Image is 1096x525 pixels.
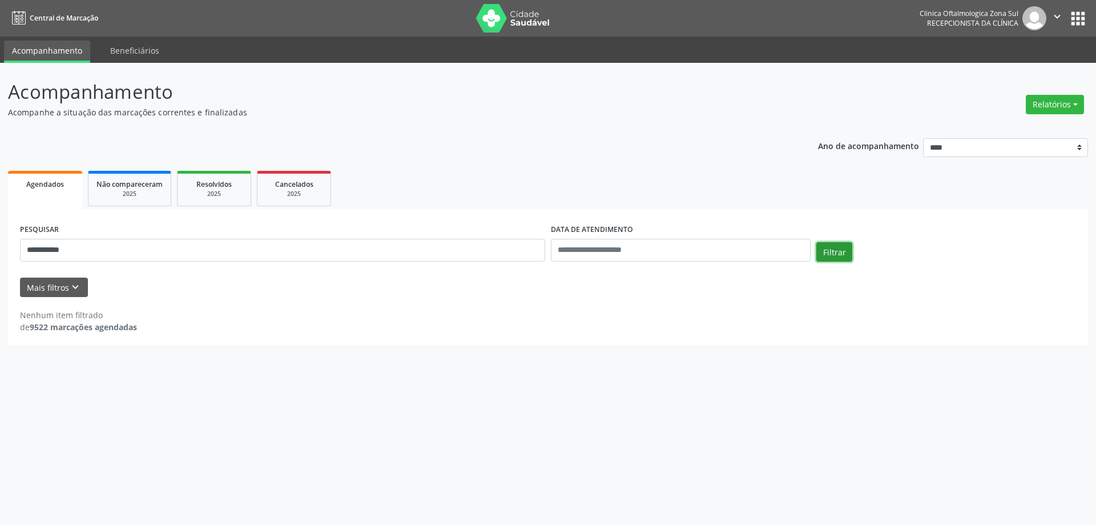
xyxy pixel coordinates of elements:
[69,281,82,294] i: keyboard_arrow_down
[920,9,1018,18] div: Clinica Oftalmologica Zona Sul
[1026,95,1084,114] button: Relatórios
[1068,9,1088,29] button: apps
[8,106,764,118] p: Acompanhe a situação das marcações correntes e finalizadas
[26,179,64,189] span: Agendados
[8,9,98,27] a: Central de Marcação
[551,221,633,239] label: DATA DE ATENDIMENTO
[196,179,232,189] span: Resolvidos
[927,18,1018,28] span: Recepcionista da clínica
[816,242,852,262] button: Filtrar
[30,322,137,332] strong: 9522 marcações agendadas
[102,41,167,61] a: Beneficiários
[4,41,90,63] a: Acompanhamento
[275,179,313,189] span: Cancelados
[30,13,98,23] span: Central de Marcação
[96,190,163,198] div: 2025
[20,221,59,239] label: PESQUISAR
[20,278,88,298] button: Mais filtroskeyboard_arrow_down
[265,190,323,198] div: 2025
[1046,6,1068,30] button: 
[186,190,243,198] div: 2025
[20,321,137,333] div: de
[20,309,137,321] div: Nenhum item filtrado
[8,78,764,106] p: Acompanhamento
[96,179,163,189] span: Não compareceram
[1051,10,1063,23] i: 
[818,138,919,153] p: Ano de acompanhamento
[1022,6,1046,30] img: img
